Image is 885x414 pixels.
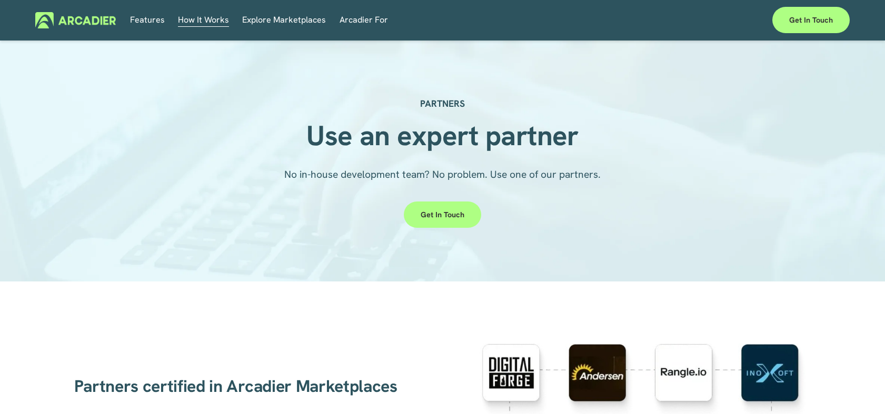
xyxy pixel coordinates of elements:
[340,12,388,28] a: folder dropdown
[404,201,481,228] a: Get in touch
[284,168,601,181] span: No in-house development team? No problem. Use one of our partners.
[178,13,229,27] span: How It Works
[306,117,579,154] strong: Use an expert partner
[178,12,229,28] a: folder dropdown
[242,12,326,28] a: Explore Marketplaces
[130,12,165,28] a: Features
[35,12,116,28] img: Arcadier
[74,375,397,397] span: Partners certified in Arcadier Marketplaces
[420,97,465,109] strong: PARTNERS
[772,7,850,33] a: Get in touch
[340,13,388,27] span: Arcadier For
